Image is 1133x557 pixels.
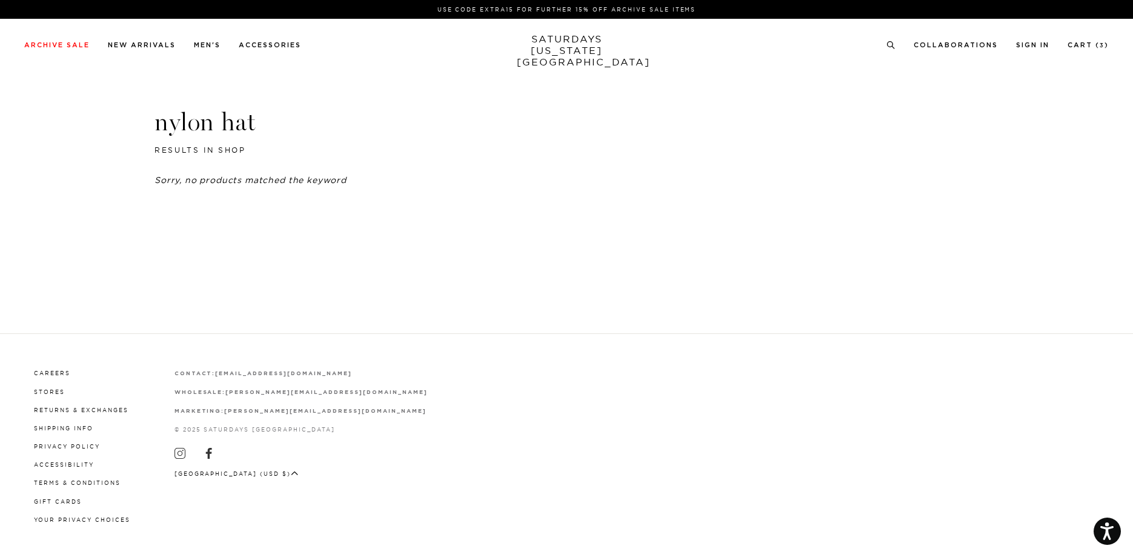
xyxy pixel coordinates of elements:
a: Privacy Policy [34,443,100,450]
a: [PERSON_NAME][EMAIL_ADDRESS][DOMAIN_NAME] [224,407,426,414]
strong: [PERSON_NAME][EMAIL_ADDRESS][DOMAIN_NAME] [225,390,427,395]
a: [PERSON_NAME][EMAIL_ADDRESS][DOMAIN_NAME] [225,389,427,395]
span: results in shop [154,145,246,155]
a: Sign In [1016,42,1049,48]
a: Careers [34,370,70,376]
a: Shipping Info [34,425,93,432]
p: © 2025 Saturdays [GEOGRAPHIC_DATA] [174,425,428,434]
strong: [PERSON_NAME][EMAIL_ADDRESS][DOMAIN_NAME] [224,409,426,414]
a: Cart (3) [1068,42,1109,48]
a: [EMAIL_ADDRESS][DOMAIN_NAME] [215,370,351,376]
a: Gift Cards [34,498,82,505]
strong: marketing: [174,409,225,414]
a: New Arrivals [108,42,176,48]
small: 3 [1100,43,1105,48]
a: Returns & Exchanges [34,407,128,413]
strong: wholesale: [174,390,226,395]
button: [GEOGRAPHIC_DATA] (USD $) [174,469,299,478]
a: Your privacy choices [34,516,130,523]
em: Sorry, no products matched the keyword [154,175,347,185]
a: Men's [194,42,221,48]
a: Accessories [239,42,301,48]
a: Terms & Conditions [34,479,121,486]
a: Collaborations [914,42,998,48]
strong: contact: [174,371,216,376]
a: Accessibility [34,461,94,468]
h3: nylon hat [154,107,978,138]
a: SATURDAYS[US_STATE][GEOGRAPHIC_DATA] [517,33,617,68]
strong: [EMAIL_ADDRESS][DOMAIN_NAME] [215,371,351,376]
a: Archive Sale [24,42,90,48]
p: Use Code EXTRA15 for Further 15% Off Archive Sale Items [29,5,1104,14]
a: Stores [34,389,65,395]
